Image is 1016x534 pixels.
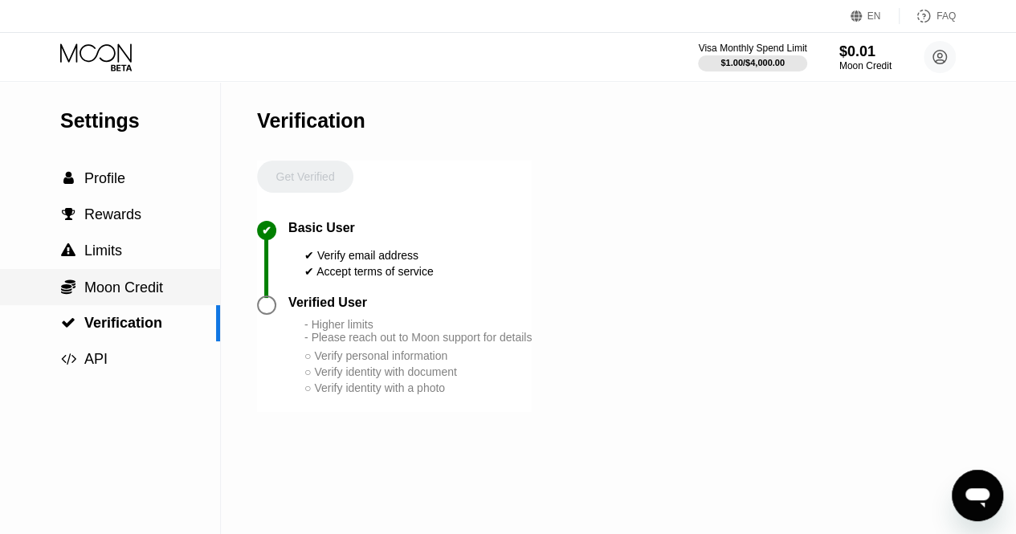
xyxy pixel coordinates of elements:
[304,349,532,362] div: ○ Verify personal information
[304,265,434,278] div: ✔ Accept terms of service
[60,352,76,366] div: 
[61,279,75,295] span: 
[304,249,434,262] div: ✔ Verify email address
[288,221,355,235] div: Basic User
[720,58,785,67] div: $1.00 / $4,000.00
[839,60,892,71] div: Moon Credit
[839,43,892,60] div: $0.01
[304,365,532,378] div: ○ Verify identity with document
[698,43,806,54] div: Visa Monthly Spend Limit
[84,279,163,296] span: Moon Credit
[60,171,76,185] div: 
[867,10,881,22] div: EN
[698,43,806,71] div: Visa Monthly Spend Limit$1.00/$4,000.00
[61,243,75,258] span: 
[61,316,75,330] span: 
[84,315,162,331] span: Verification
[257,109,365,132] div: Verification
[84,206,141,222] span: Rewards
[851,8,900,24] div: EN
[63,171,74,185] span: 
[60,109,220,132] div: Settings
[262,224,271,237] div: ✔
[60,316,76,330] div: 
[304,318,532,344] div: - Higher limits - Please reach out to Moon support for details
[84,243,122,259] span: Limits
[936,10,956,22] div: FAQ
[62,207,75,222] span: 
[60,207,76,222] div: 
[61,352,76,366] span: 
[952,470,1003,521] iframe: Button to launch messaging window
[84,351,108,367] span: API
[304,381,532,394] div: ○ Verify identity with a photo
[84,170,125,186] span: Profile
[60,279,76,295] div: 
[60,243,76,258] div: 
[900,8,956,24] div: FAQ
[839,43,892,71] div: $0.01Moon Credit
[288,296,367,310] div: Verified User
